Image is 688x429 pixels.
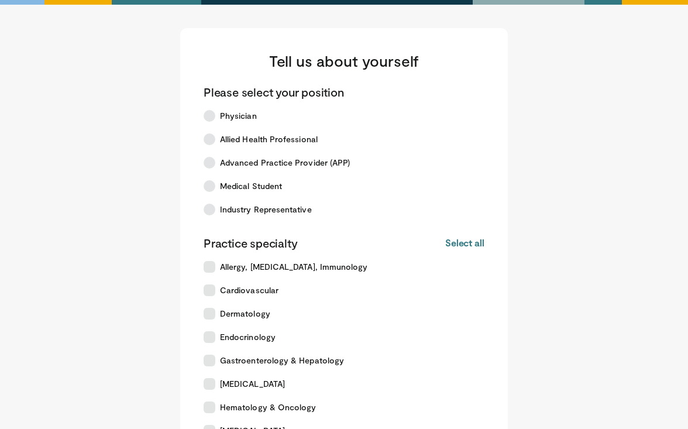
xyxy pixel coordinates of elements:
[204,235,297,250] p: Practice specialty
[204,52,484,70] h3: Tell us about yourself
[220,331,276,343] span: Endocrinology
[220,284,278,296] span: Cardiovascular
[220,308,270,320] span: Dermatology
[220,204,312,215] span: Industry Representative
[204,84,344,99] p: Please select your position
[220,110,257,122] span: Physician
[220,157,350,169] span: Advanced Practice Provider (APP)
[220,401,316,413] span: Hematology & Oncology
[220,261,367,273] span: Allergy, [MEDICAL_DATA], Immunology
[220,378,285,390] span: [MEDICAL_DATA]
[445,236,484,249] button: Select all
[220,133,318,145] span: Allied Health Professional
[220,355,344,366] span: Gastroenterology & Hepatology
[220,180,282,192] span: Medical Student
